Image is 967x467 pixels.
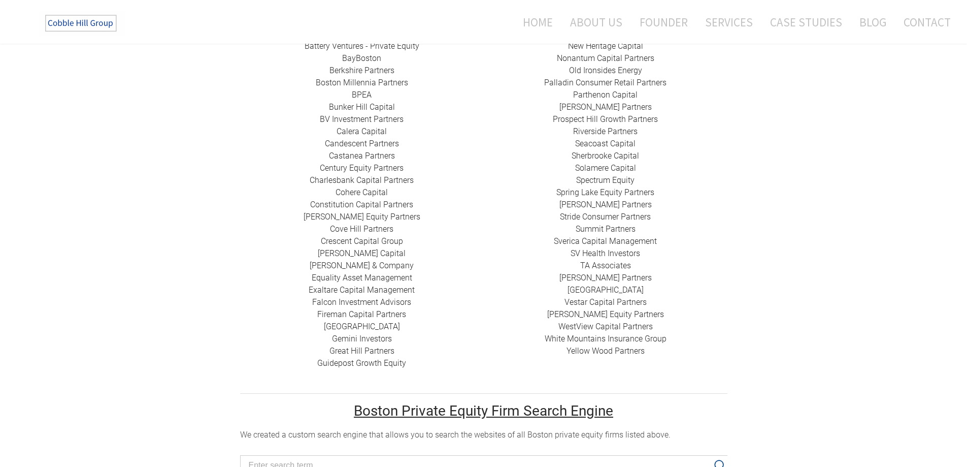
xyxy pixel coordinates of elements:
[568,285,644,295] a: ​[GEOGRAPHIC_DATA]
[304,212,420,222] a: ​[PERSON_NAME] Equity Partners
[320,114,404,124] a: BV Investment Partners
[329,346,394,356] a: Great Hill Partners​
[558,322,653,331] a: ​WestView Capital Partners
[896,9,951,36] a: Contact
[562,9,630,36] a: About Us
[544,78,666,87] a: Palladin Consumer Retail Partners
[310,175,414,185] a: Charlesbank Capital Partners
[566,346,645,356] a: Yellow Wood Partners
[572,151,639,161] a: ​Sherbrooke Capital​
[309,285,415,295] a: ​Exaltare Capital Management
[553,114,658,124] a: Prospect Hill Growth Partners
[571,248,640,258] a: SV Health Investors
[317,358,406,368] a: Guidepost Growth Equity
[329,151,395,161] a: ​Castanea Partners
[559,102,652,112] a: ​[PERSON_NAME] Partners
[324,322,400,331] a: ​[GEOGRAPHIC_DATA]
[330,224,393,234] a: Cove Hill Partners
[39,11,125,36] img: The Cobble Hill Group LLC
[320,163,404,173] a: ​Century Equity Partners
[332,334,392,344] a: Gemini Investors
[305,41,419,51] a: Battery Ventures - Private Equity
[575,163,636,173] a: Solamere Capital
[576,224,636,234] a: Summit Partners
[580,261,631,270] a: ​TA Associates
[557,53,654,63] a: Nonantum Capital Partners
[318,248,406,258] a: [PERSON_NAME] Capital
[576,175,635,185] a: Spectrum Equity
[762,9,850,36] a: Case Studies
[569,66,642,75] a: ​Old Ironsides Energy
[556,188,654,197] a: Spring Lake Equity Partners
[559,200,652,209] a: [PERSON_NAME] Partners
[312,273,412,283] a: ​Equality Asset Management
[508,9,560,36] a: Home
[329,102,395,112] a: ​Bunker Hill Capital
[342,53,381,63] a: BayBoston
[336,188,388,197] a: Cohere Capital
[547,309,664,319] a: [PERSON_NAME] Equity Partners
[329,66,394,75] a: Berkshire Partners
[560,212,651,222] a: Stride Consumer Partners
[573,90,638,100] a: ​Parthenon Capital
[325,139,399,148] a: Candescent Partners
[575,139,636,148] a: Seacoast Capital
[545,334,666,344] a: White Mountains Insurance Group
[559,273,652,283] a: [PERSON_NAME] Partners
[310,261,414,270] a: [PERSON_NAME] & Company
[632,9,695,36] a: Founder
[568,41,643,51] a: New Heritage Capital
[310,200,413,209] a: Constitution Capital Partners
[697,9,760,36] a: Services
[312,297,411,307] a: ​Falcon Investment Advisors
[240,429,727,441] div: ​We created a custom search engine that allows you to search the websites of all Boston private e...
[564,297,647,307] a: ​Vestar Capital Partners
[352,90,372,100] a: BPEA
[317,309,406,319] a: Fireman Capital Partners
[354,402,613,419] u: Boston Private Equity Firm Search Engine
[316,78,408,87] a: Boston Millennia Partners
[554,236,657,246] a: Sverica Capital Management
[321,236,403,246] a: ​Crescent Capital Group
[573,127,638,136] a: Riverside Partners
[337,127,387,136] a: Calera Capital
[852,9,894,36] a: Blog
